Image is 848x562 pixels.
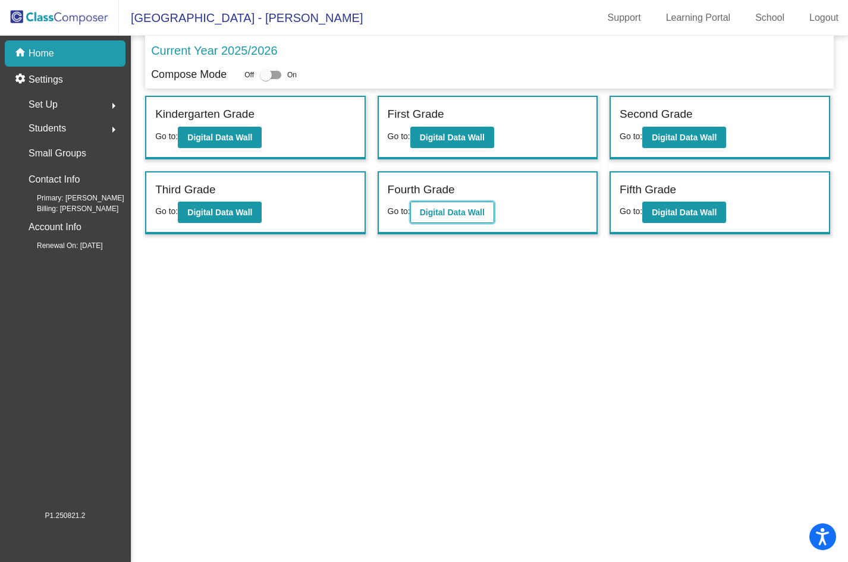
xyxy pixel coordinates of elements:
span: Go to: [620,131,642,141]
a: Learning Portal [657,8,740,27]
b: Digital Data Wall [652,133,717,142]
a: School [746,8,794,27]
span: Go to: [388,131,410,141]
b: Digital Data Wall [652,208,717,217]
span: Go to: [620,206,642,216]
button: Digital Data Wall [410,127,494,148]
p: Small Groups [29,145,86,162]
label: First Grade [388,106,444,123]
a: Logout [800,8,848,27]
p: Settings [29,73,63,87]
span: Go to: [155,206,178,216]
p: Current Year 2025/2026 [151,42,277,59]
mat-icon: home [14,46,29,61]
label: Kindergarten Grade [155,106,255,123]
button: Digital Data Wall [410,202,494,223]
mat-icon: arrow_right [106,99,121,113]
b: Digital Data Wall [187,208,252,217]
b: Digital Data Wall [187,133,252,142]
button: Digital Data Wall [642,127,726,148]
p: Contact Info [29,171,80,188]
p: Home [29,46,54,61]
label: Second Grade [620,106,693,123]
a: Support [598,8,651,27]
span: Set Up [29,96,58,113]
label: Third Grade [155,181,215,199]
label: Fourth Grade [388,181,455,199]
span: Go to: [155,131,178,141]
label: Fifth Grade [620,181,676,199]
mat-icon: arrow_right [106,123,121,137]
mat-icon: settings [14,73,29,87]
span: Billing: [PERSON_NAME] [18,203,118,214]
span: Off [244,70,254,80]
span: [GEOGRAPHIC_DATA] - [PERSON_NAME] [119,8,363,27]
span: Students [29,120,66,137]
b: Digital Data Wall [420,133,485,142]
button: Digital Data Wall [642,202,726,223]
p: Compose Mode [151,67,227,83]
button: Digital Data Wall [178,202,262,223]
span: On [287,70,297,80]
button: Digital Data Wall [178,127,262,148]
span: Renewal On: [DATE] [18,240,102,251]
b: Digital Data Wall [420,208,485,217]
span: Go to: [388,206,410,216]
p: Account Info [29,219,81,236]
span: Primary: [PERSON_NAME] [18,193,124,203]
